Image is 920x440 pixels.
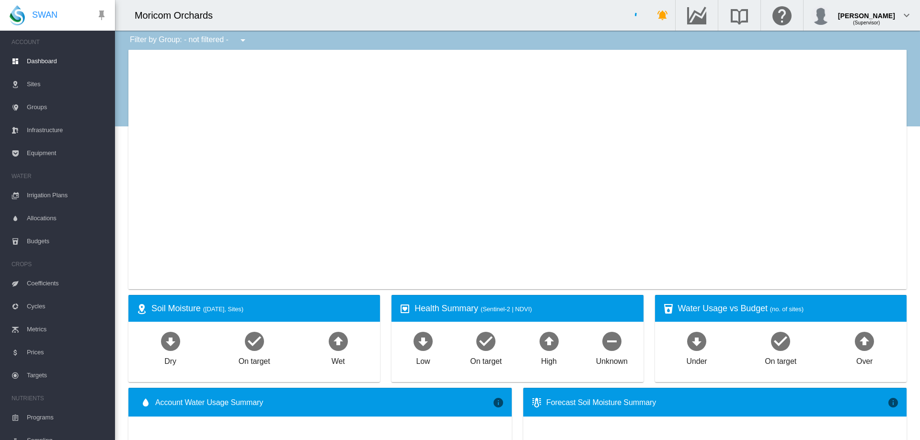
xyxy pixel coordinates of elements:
md-icon: icon-arrow-up-bold-circle [538,329,561,352]
span: Cycles [27,295,107,318]
div: Dry [164,352,176,367]
md-icon: icon-chevron-down [901,10,912,21]
span: (Sentinel-2 | NDVI) [481,305,532,313]
span: Budgets [27,230,107,253]
md-icon: icon-bell-ring [657,10,668,21]
md-icon: icon-cup-water [663,303,674,315]
div: High [541,352,557,367]
div: Moricom Orchards [135,9,221,22]
div: Over [856,352,873,367]
span: Equipment [27,142,107,165]
span: Allocations [27,207,107,230]
md-icon: icon-information [493,397,504,408]
span: ACCOUNT [11,34,107,50]
md-icon: icon-menu-down [237,34,249,46]
img: SWAN-Landscape-Logo-Colour-drop.png [10,5,25,25]
div: [PERSON_NAME] [838,7,895,17]
span: NUTRIENTS [11,391,107,406]
span: Coefficients [27,272,107,295]
span: Infrastructure [27,119,107,142]
md-icon: Click here for help [770,10,793,21]
span: Prices [27,341,107,364]
md-icon: icon-map-marker-radius [136,303,148,315]
md-icon: icon-heart-box-outline [399,303,411,315]
div: Water Usage vs Budget [678,303,899,315]
span: (no. of sites) [770,305,804,313]
div: On target [239,352,270,367]
md-icon: icon-thermometer-lines [531,397,542,408]
md-icon: icon-arrow-down-bold-circle [159,329,182,352]
div: Wet [332,352,345,367]
md-icon: Search the knowledge base [728,10,751,21]
md-icon: icon-information [887,397,899,408]
div: Health Summary [414,303,635,315]
md-icon: Go to the Data Hub [685,10,708,21]
div: On target [765,352,796,367]
div: On target [470,352,502,367]
div: Forecast Soil Moisture Summary [546,397,887,408]
span: Metrics [27,318,107,341]
md-icon: icon-arrow-up-bold-circle [853,329,876,352]
span: (Supervisor) [853,20,880,25]
div: Unknown [596,352,628,367]
span: Sites [27,73,107,96]
md-icon: icon-checkbox-marked-circle [243,329,266,352]
span: Groups [27,96,107,119]
div: Soil Moisture [151,303,372,315]
img: profile.jpg [811,6,830,25]
md-icon: icon-checkbox-marked-circle [474,329,497,352]
div: Under [687,352,707,367]
md-icon: icon-arrow-up-bold-circle [327,329,350,352]
md-icon: icon-pin [96,10,107,21]
md-icon: icon-arrow-down-bold-circle [685,329,708,352]
md-icon: icon-checkbox-marked-circle [769,329,792,352]
span: Irrigation Plans [27,184,107,207]
span: CROPS [11,257,107,272]
span: Dashboard [27,50,107,73]
span: WATER [11,169,107,184]
span: Programs [27,406,107,429]
md-icon: icon-minus-circle [600,329,623,352]
md-icon: icon-water [140,397,151,408]
div: Low [416,352,430,367]
span: Account Water Usage Summary [155,397,493,408]
span: ([DATE], Sites) [203,305,243,313]
span: Targets [27,364,107,387]
span: SWAN [32,9,57,21]
button: icon-menu-down [233,31,253,50]
button: icon-bell-ring [653,6,672,25]
md-icon: icon-arrow-down-bold-circle [412,329,435,352]
div: Filter by Group: - not filtered - [123,31,255,50]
